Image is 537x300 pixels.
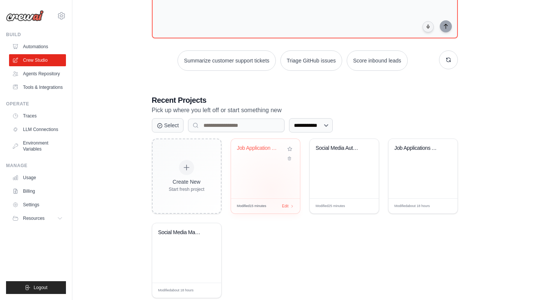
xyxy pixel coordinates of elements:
[9,212,66,224] button: Resources
[347,50,408,71] button: Score inbound leads
[439,50,458,69] button: Get new suggestions
[9,110,66,122] a: Traces
[158,288,194,293] span: Modified about 18 hours
[9,172,66,184] a: Usage
[6,163,66,169] div: Manage
[169,186,205,192] div: Start fresh project
[280,50,342,71] button: Triage GitHub issues
[439,203,446,209] span: Edit
[237,204,266,209] span: Modified 15 minutes
[152,105,458,115] p: Pick up where you left off or start something new
[286,145,294,153] button: Add to favorites
[9,185,66,197] a: Billing
[9,199,66,211] a: Settings
[152,118,184,132] button: Select
[6,101,66,107] div: Operate
[34,285,47,291] span: Logout
[316,145,361,152] div: Social Media Automation Suite
[152,95,458,105] h3: Recent Projects
[6,32,66,38] div: Build
[169,178,205,186] div: Create New
[282,203,288,209] span: Edit
[237,145,283,152] div: Job Application Automation
[422,21,434,32] button: Click to speak your automation idea
[158,229,204,236] div: Social Media Management Automation
[9,137,66,155] a: Environment Variables
[361,203,367,209] span: Edit
[23,215,44,221] span: Resources
[395,204,430,209] span: Modified about 18 hours
[9,81,66,93] a: Tools & Integrations
[203,288,210,293] span: Edit
[9,123,66,136] a: LLM Connections
[316,204,345,209] span: Modified 25 minutes
[9,68,66,80] a: Agents Repository
[9,54,66,66] a: Crew Studio
[395,145,440,152] div: Job Applications Automation
[6,10,44,21] img: Logo
[177,50,275,71] button: Summarize customer support tickets
[286,155,294,162] button: Delete project
[9,41,66,53] a: Automations
[6,281,66,294] button: Logout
